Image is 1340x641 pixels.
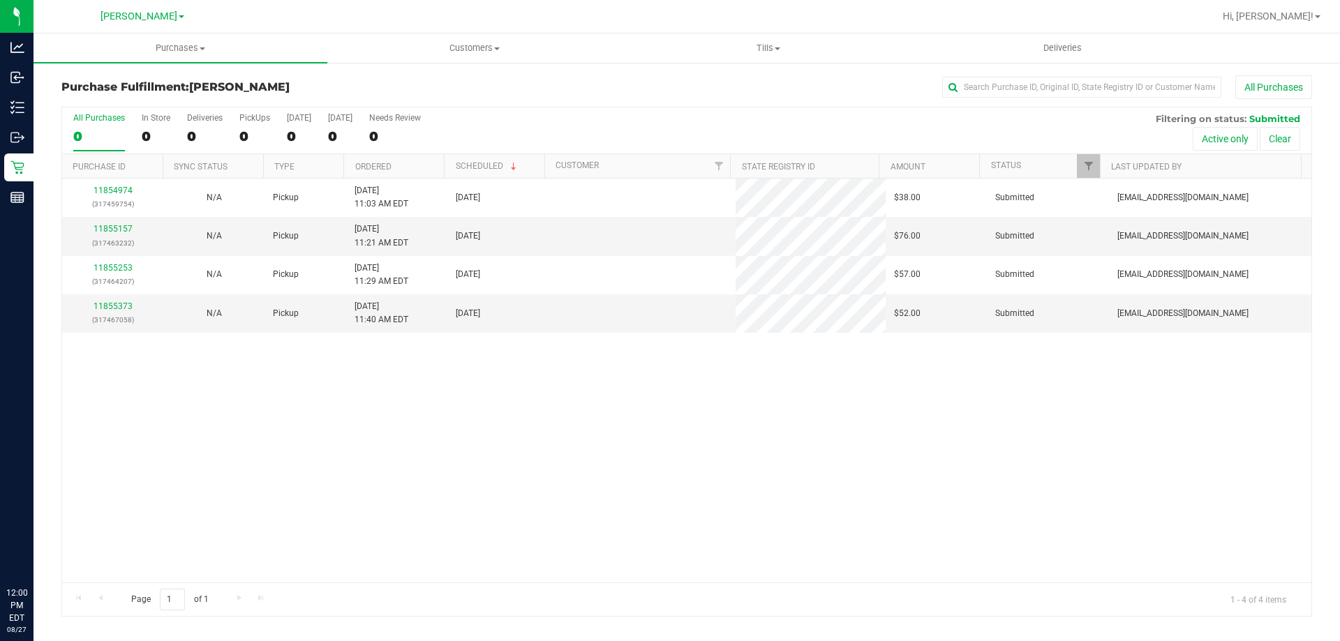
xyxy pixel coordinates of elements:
[94,263,133,273] a: 11855253
[94,301,133,311] a: 11855373
[187,113,223,123] div: Deliveries
[207,308,222,318] span: Not Applicable
[891,162,925,172] a: Amount
[995,229,1034,243] span: Submitted
[10,40,24,54] inline-svg: Analytics
[1117,307,1249,320] span: [EMAIL_ADDRESS][DOMAIN_NAME]
[207,268,222,281] button: N/A
[142,128,170,144] div: 0
[327,33,621,63] a: Customers
[1260,127,1300,151] button: Clear
[33,42,327,54] span: Purchases
[273,268,299,281] span: Pickup
[942,77,1221,98] input: Search Purchase ID, Original ID, State Registry ID or Customer Name...
[742,162,815,172] a: State Registry ID
[187,128,223,144] div: 0
[456,229,480,243] span: [DATE]
[10,70,24,84] inline-svg: Inbound
[94,186,133,195] a: 11854974
[119,589,220,610] span: Page of 1
[174,162,228,172] a: Sync Status
[1117,268,1249,281] span: [EMAIL_ADDRESS][DOMAIN_NAME]
[287,128,311,144] div: 0
[456,307,480,320] span: [DATE]
[328,113,352,123] div: [DATE]
[622,42,914,54] span: Tills
[894,268,921,281] span: $57.00
[894,191,921,204] span: $38.00
[70,197,155,211] p: (317459754)
[10,100,24,114] inline-svg: Inventory
[328,128,352,144] div: 0
[1111,162,1182,172] a: Last Updated By
[355,184,408,211] span: [DATE] 11:03 AM EDT
[6,624,27,635] p: 08/27
[894,229,921,243] span: $76.00
[1025,42,1101,54] span: Deliveries
[355,262,408,288] span: [DATE] 11:29 AM EDT
[369,113,421,123] div: Needs Review
[94,224,133,234] a: 11855157
[207,191,222,204] button: N/A
[287,113,311,123] div: [DATE]
[1223,10,1313,22] span: Hi, [PERSON_NAME]!
[61,81,478,93] h3: Purchase Fulfillment:
[355,300,408,326] span: [DATE] 11:40 AM EDT
[328,42,620,54] span: Customers
[1117,229,1249,243] span: [EMAIL_ADDRESS][DOMAIN_NAME]
[70,236,155,250] p: (317463232)
[10,160,24,174] inline-svg: Retail
[456,191,480,204] span: [DATE]
[10,130,24,144] inline-svg: Outbound
[995,191,1034,204] span: Submitted
[207,193,222,202] span: Not Applicable
[355,162,392,172] a: Ordered
[73,162,126,172] a: Purchase ID
[1077,154,1100,178] a: Filter
[73,113,125,123] div: All Purchases
[142,113,170,123] div: In Store
[207,231,222,241] span: Not Applicable
[70,275,155,288] p: (317464207)
[100,10,177,22] span: [PERSON_NAME]
[73,128,125,144] div: 0
[556,160,599,170] a: Customer
[273,229,299,243] span: Pickup
[916,33,1209,63] a: Deliveries
[1193,127,1258,151] button: Active only
[239,128,270,144] div: 0
[995,307,1034,320] span: Submitted
[70,313,155,326] p: (317467058)
[456,161,519,171] a: Scheduled
[33,33,327,63] a: Purchases
[273,191,299,204] span: Pickup
[10,190,24,204] inline-svg: Reports
[207,229,222,243] button: N/A
[239,113,270,123] div: PickUps
[273,307,299,320] span: Pickup
[995,268,1034,281] span: Submitted
[1219,589,1297,610] span: 1 - 4 of 4 items
[274,162,295,172] a: Type
[1117,191,1249,204] span: [EMAIL_ADDRESS][DOMAIN_NAME]
[6,587,27,624] p: 12:00 PM EDT
[707,154,730,178] a: Filter
[207,269,222,279] span: Not Applicable
[1156,113,1246,124] span: Filtering on status:
[369,128,421,144] div: 0
[456,268,480,281] span: [DATE]
[1249,113,1300,124] span: Submitted
[189,80,290,93] span: [PERSON_NAME]
[894,307,921,320] span: $52.00
[1235,75,1312,99] button: All Purchases
[621,33,915,63] a: Tills
[160,589,185,610] input: 1
[207,307,222,320] button: N/A
[355,223,408,249] span: [DATE] 11:21 AM EDT
[991,160,1021,170] a: Status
